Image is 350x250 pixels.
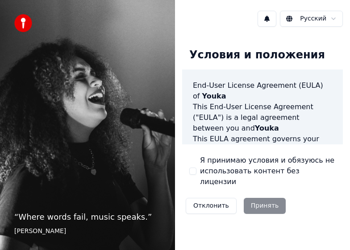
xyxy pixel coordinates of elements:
[14,14,32,32] img: youka
[255,124,279,132] span: Youka
[193,102,332,134] p: This End-User License Agreement ("EULA") is a legal agreement between you and
[193,134,332,198] p: This EULA agreement governs your acquisition and use of our software ("Software") directly from o...
[186,198,237,214] button: Отклонить
[14,227,161,236] footer: [PERSON_NAME]
[182,41,332,70] div: Условия и положения
[193,80,332,102] h3: End-User License Agreement (EULA) of
[14,211,161,223] p: “ Where words fail, music speaks. ”
[200,155,336,187] label: Я принимаю условия и обязуюсь не использовать контент без лицензии
[202,92,226,100] span: Youka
